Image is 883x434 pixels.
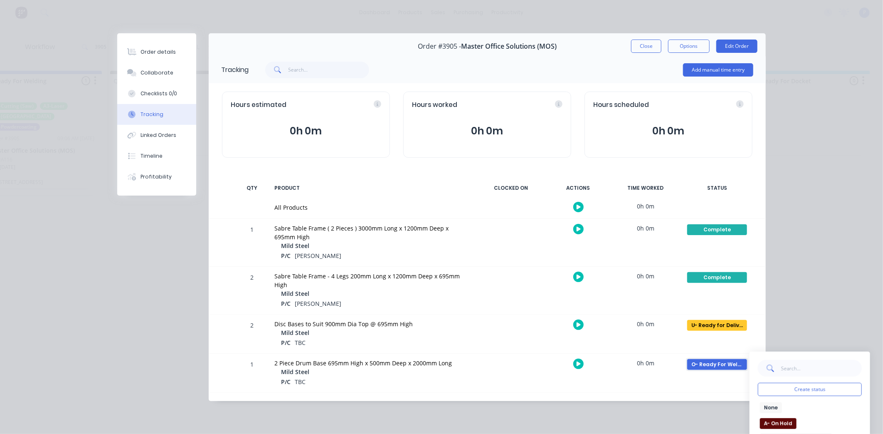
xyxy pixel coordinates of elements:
[295,339,306,347] span: TBC
[274,224,470,241] div: Sabre Table Frame ( 2 Pieces ) 3000mm Long x 1200mm Deep x 695mm High
[418,42,461,50] span: Order #3905 -
[117,62,196,83] button: Collaborate
[117,83,196,104] button: Checklists 0/0
[687,272,747,283] button: Complete
[480,179,542,197] div: CLOCKED ON
[781,360,862,377] input: Search...
[614,267,677,285] div: 0h 0m
[547,179,609,197] div: ACTIONS
[117,166,196,187] button: Profitability
[281,241,309,250] span: Mild Steel
[289,62,370,78] input: Search...
[239,220,264,266] div: 1
[716,40,757,53] button: Edit Order
[593,123,744,139] button: 0h 0m
[117,125,196,146] button: Linked Orders
[281,377,291,386] span: P/C
[614,179,677,197] div: TIME WORKED
[412,100,457,110] span: Hours worked
[141,111,163,118] div: Tracking
[239,316,264,353] div: 2
[614,219,677,238] div: 0h 0m
[221,65,249,75] div: Tracking
[687,224,747,235] div: Complete
[687,359,747,370] div: O- Ready For Welding
[274,359,470,367] div: 2 Piece Drum Base 695mm High x 500mm Deep x 2000mm Long
[281,299,291,308] span: P/C
[614,354,677,372] div: 0h 0m
[141,90,177,97] div: Checklists 0/0
[295,300,341,308] span: [PERSON_NAME]
[274,320,470,328] div: Disc Bases to Suit 900mm Dia Top @ 695mm High
[274,272,470,289] div: Sabre Table Frame - 4 Legs 200mm Long x 1200mm Deep x 695mm High
[593,100,649,110] span: Hours scheduled
[687,320,747,331] div: U- Ready for Delivery/Pick Up
[631,40,661,53] button: Close
[760,402,782,413] button: None
[682,179,752,197] div: STATUS
[281,338,291,347] span: P/C
[281,289,309,298] span: Mild Steel
[687,320,747,331] button: U- Ready for Delivery/Pick Up
[239,179,264,197] div: QTY
[281,251,291,260] span: P/C
[683,63,753,77] button: Add manual time entry
[687,224,747,236] button: Complete
[461,42,557,50] span: Master Office Solutions (MOS)
[281,367,309,376] span: Mild Steel
[295,252,341,260] span: [PERSON_NAME]
[758,383,862,396] button: Create status
[141,69,173,77] div: Collaborate
[687,272,747,283] div: Complete
[269,179,475,197] div: PRODUCT
[614,197,677,216] div: 0h 0m
[239,268,264,314] div: 2
[295,378,306,386] span: TBC
[231,123,381,139] button: 0h 0m
[760,418,797,429] button: A- On Hold
[412,123,562,139] button: 0h 0m
[281,328,309,337] span: Mild Steel
[141,131,176,139] div: Linked Orders
[141,173,172,181] div: Profitability
[231,100,286,110] span: Hours estimated
[141,152,163,160] div: Timeline
[117,146,196,166] button: Timeline
[274,203,470,212] div: All Products
[117,104,196,125] button: Tracking
[668,40,710,53] button: Options
[141,48,176,56] div: Order details
[614,315,677,333] div: 0h 0m
[117,42,196,62] button: Order details
[239,355,264,392] div: 1
[687,359,747,370] button: O- Ready For Welding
